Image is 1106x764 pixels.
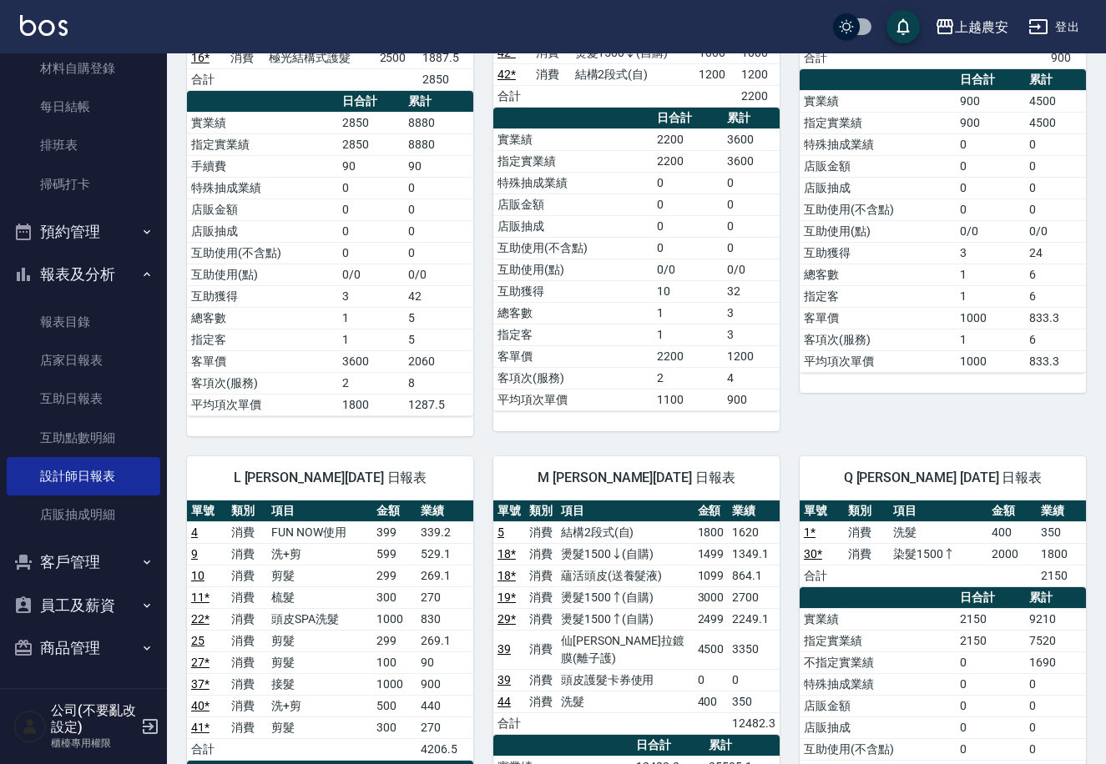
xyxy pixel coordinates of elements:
[417,500,473,522] th: 業績
[417,716,473,738] td: 270
[800,350,956,372] td: 平均項次單價
[694,669,729,691] td: 0
[653,280,723,302] td: 10
[493,128,653,150] td: 實業績
[404,264,473,285] td: 0/0
[227,651,267,673] td: 消費
[227,500,267,522] th: 類別
[1025,90,1086,112] td: 4500
[267,586,372,608] td: 梳髮
[417,695,473,716] td: 440
[800,155,956,177] td: 店販金額
[338,177,405,199] td: 0
[265,47,375,68] td: 極光結構式護髮
[653,259,723,280] td: 0/0
[1047,47,1086,68] td: 900
[404,177,473,199] td: 0
[267,695,372,716] td: 洗+剪
[372,630,417,651] td: 299
[417,673,473,695] td: 900
[1037,521,1086,543] td: 350
[1025,155,1086,177] td: 0
[723,280,780,302] td: 32
[338,350,405,372] td: 3600
[497,525,504,539] a: 5
[800,307,956,329] td: 客單價
[1025,177,1086,199] td: 0
[956,695,1025,716] td: 0
[800,500,1086,587] table: a dense table
[493,500,780,735] table: a dense table
[227,695,267,716] td: 消費
[1025,651,1086,673] td: 1690
[1025,608,1086,630] td: 9210
[7,584,160,627] button: 員工及薪資
[404,199,473,220] td: 0
[723,128,780,150] td: 3600
[338,329,405,350] td: 1
[956,285,1025,307] td: 1
[525,691,557,712] td: 消費
[557,565,694,586] td: 蘊活頭皮(送養髮液)
[956,630,1025,651] td: 2150
[493,85,532,107] td: 合計
[376,47,418,68] td: 2500
[653,302,723,324] td: 1
[7,165,160,204] a: 掃碼打卡
[493,259,653,280] td: 互助使用(點)
[723,259,780,280] td: 0/0
[928,10,1015,44] button: 上越農安
[800,47,839,68] td: 合計
[557,630,694,669] td: 仙[PERSON_NAME]拉鍍膜(離子護)
[737,85,780,107] td: 2200
[728,691,780,712] td: 350
[493,194,653,215] td: 店販金額
[267,630,372,651] td: 剪髮
[956,716,1025,738] td: 0
[694,63,737,85] td: 1200
[1025,69,1086,91] th: 累計
[227,586,267,608] td: 消費
[723,150,780,172] td: 3600
[800,630,956,651] td: 指定實業績
[525,669,557,691] td: 消費
[653,345,723,367] td: 2200
[723,194,780,215] td: 0
[956,242,1025,264] td: 3
[694,565,729,586] td: 1099
[372,695,417,716] td: 500
[800,264,956,285] td: 總客數
[187,500,473,761] table: a dense table
[191,525,198,539] a: 4
[694,500,729,522] th: 金額
[1025,220,1086,242] td: 0/0
[557,669,694,691] td: 頭皮護髮卡券使用
[694,586,729,608] td: 3000
[723,367,780,389] td: 4
[404,329,473,350] td: 5
[338,264,405,285] td: 0/0
[800,133,956,155] td: 特殊抽成業績
[404,394,473,415] td: 1287.5
[653,128,723,150] td: 2200
[723,302,780,324] td: 3
[404,155,473,177] td: 90
[653,367,723,389] td: 2
[800,69,1086,373] table: a dense table
[372,521,417,543] td: 399
[800,565,844,586] td: 合計
[187,500,227,522] th: 單號
[800,608,956,630] td: 實業績
[191,569,205,582] a: 10
[267,673,372,695] td: 接髮
[800,220,956,242] td: 互助使用(點)
[653,389,723,410] td: 1100
[956,651,1025,673] td: 0
[187,307,338,329] td: 總客數
[557,691,694,712] td: 洗髮
[267,608,372,630] td: 頭皮SPA洗髮
[1025,307,1086,329] td: 833.3
[1025,199,1086,220] td: 0
[956,350,1025,372] td: 1000
[532,63,570,85] td: 消費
